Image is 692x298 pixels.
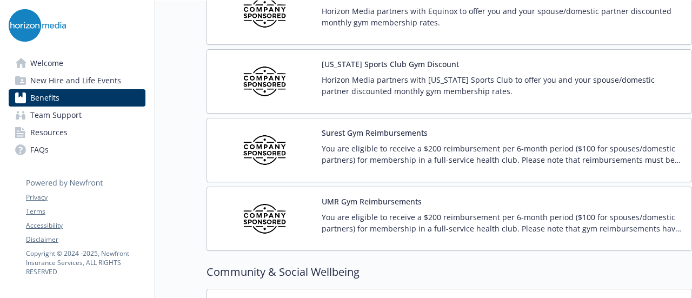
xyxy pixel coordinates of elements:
[26,193,145,202] a: Privacy
[30,124,68,141] span: Resources
[322,58,459,70] button: [US_STATE] Sports Club Gym Discount
[30,72,121,89] span: New Hire and Life Events
[26,235,145,244] a: Disclaimer
[322,5,683,28] p: Horizon Media partners with Equinox to offer you and your spouse/domestic partner discounted mont...
[322,127,428,138] button: Surest Gym Reimbursements
[9,141,145,158] a: FAQs
[26,249,145,276] p: Copyright © 2024 - 2025 , Newfront Insurance Services, ALL RIGHTS RESERVED
[322,196,422,207] button: UMR Gym Reimbursements
[9,72,145,89] a: New Hire and Life Events
[216,127,313,173] img: Company Sponsored carrier logo
[9,89,145,107] a: Benefits
[9,107,145,124] a: Team Support
[9,55,145,72] a: Welcome
[26,221,145,230] a: Accessibility
[216,58,313,104] img: Company Sponsored carrier logo
[322,211,683,234] p: You are eligible to receive a $200 reimbursement per 6-month period ($100 for spouses/domestic pa...
[30,55,63,72] span: Welcome
[322,74,683,97] p: Horizon Media partners with [US_STATE] Sports Club to offer you and your spouse/domestic partner ...
[216,196,313,242] img: Company Sponsored carrier logo
[30,107,82,124] span: Team Support
[30,141,49,158] span: FAQs
[207,264,692,280] h2: Community & Social Wellbeing
[9,124,145,141] a: Resources
[322,143,683,165] p: You are eligible to receive a $200 reimbursement per 6-month period ($100 for spouses/domestic pa...
[26,207,145,216] a: Terms
[30,89,59,107] span: Benefits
